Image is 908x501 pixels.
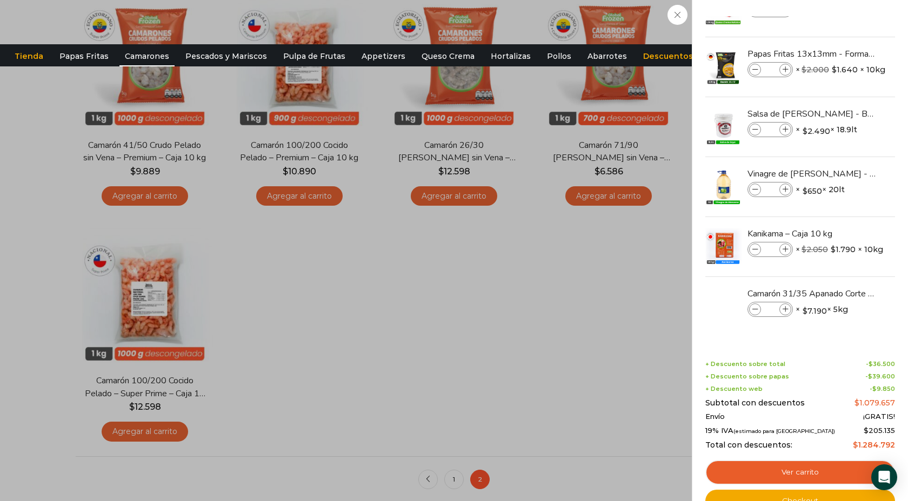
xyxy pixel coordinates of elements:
[416,46,480,66] a: Queso Crema
[747,168,876,180] a: Vinagre de [PERSON_NAME] - Caja 20 litros
[803,126,807,137] span: $
[705,426,835,435] span: 19% IVA
[747,288,876,300] a: Camarón 31/35 Apanado Corte Mariposa - Bronze - Caja 5 kg
[705,412,725,421] span: Envío
[119,46,175,66] a: Camarones
[864,426,895,435] span: 205.135
[542,46,577,66] a: Pollos
[872,385,895,392] bdi: 9.850
[762,64,778,76] input: Product quantity
[762,184,778,195] input: Product quantity
[747,48,876,60] a: Papas Fritas 13x13mm - Formato 2,5 kg - Caja 10 kg
[863,412,895,421] span: ¡GRATIS!
[802,245,806,254] span: $
[802,245,828,254] bdi: 2.050
[582,46,632,66] a: Abarrotes
[747,108,876,120] a: Salsa de [PERSON_NAME] - Balde 18.9 litros
[803,306,807,316] span: $
[868,373,895,380] bdi: 39.600
[796,122,857,137] span: × × 18.9lt
[796,242,883,257] span: × × 10kg
[705,385,763,392] span: + Descuento web
[854,398,895,408] bdi: 1.079.657
[796,302,848,317] span: × × 5kg
[705,373,789,380] span: + Descuento sobre papas
[54,46,114,66] a: Papas Fritas
[853,440,895,450] bdi: 1.284.792
[180,46,272,66] a: Pescados y Mariscos
[802,65,806,75] span: $
[802,65,829,75] bdi: 2.000
[762,243,778,255] input: Product quantity
[870,385,895,392] span: -
[803,306,827,316] bdi: 7.190
[705,398,805,408] span: Subtotal con descuentos
[832,64,858,75] bdi: 1.640
[803,186,822,197] bdi: 650
[485,46,536,66] a: Hortalizas
[762,303,778,315] input: Product quantity
[733,428,835,434] small: (estimado para [GEOGRAPHIC_DATA])
[872,385,877,392] span: $
[762,124,778,136] input: Product quantity
[832,64,837,75] span: $
[705,361,785,368] span: + Descuento sobre total
[278,46,351,66] a: Pulpa de Frutas
[803,186,807,197] span: $
[864,426,869,435] span: $
[796,182,845,197] span: × × 20lt
[638,46,698,66] a: Descuentos
[871,464,897,490] div: Open Intercom Messenger
[803,126,830,137] bdi: 2.490
[869,360,895,368] bdi: 36.500
[831,244,856,255] bdi: 1.790
[356,46,411,66] a: Appetizers
[705,460,895,485] a: Ver carrito
[747,228,876,240] a: Kanikama – Caja 10 kg
[796,62,885,77] span: × × 10kg
[705,441,792,450] span: Total con descuentos:
[868,373,872,380] span: $
[9,46,49,66] a: Tienda
[869,360,873,368] span: $
[831,244,836,255] span: $
[865,373,895,380] span: -
[853,440,858,450] span: $
[854,398,859,408] span: $
[866,361,895,368] span: -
